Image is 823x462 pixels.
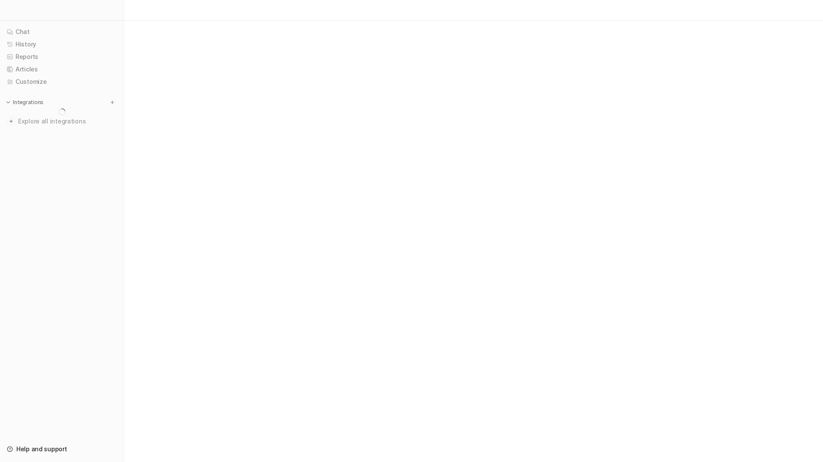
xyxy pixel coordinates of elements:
a: Explore all integrations [3,115,120,127]
a: Chat [3,26,120,38]
p: Integrations [13,99,43,106]
a: Customize [3,76,120,88]
img: menu_add.svg [109,99,115,105]
a: Help and support [3,443,120,455]
a: Reports [3,51,120,63]
img: expand menu [5,99,11,105]
button: Integrations [3,98,46,107]
img: explore all integrations [7,117,15,126]
span: Explore all integrations [18,114,117,128]
a: History [3,38,120,50]
a: Articles [3,63,120,75]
